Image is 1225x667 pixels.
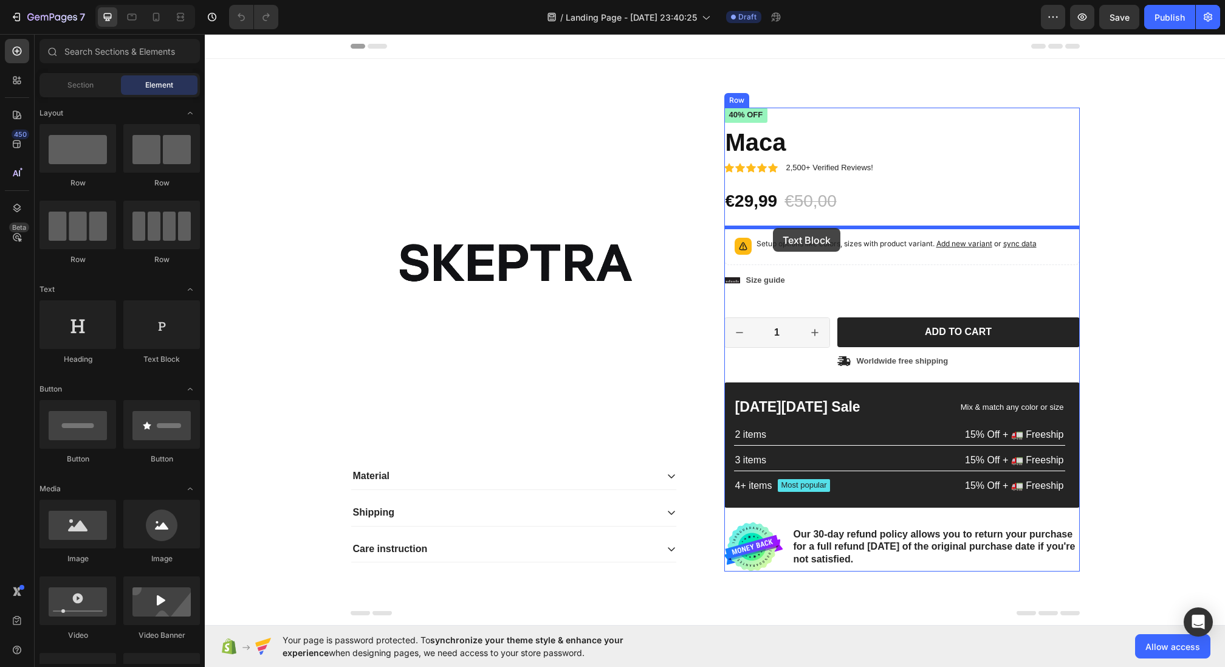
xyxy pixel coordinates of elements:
p: 7 [80,10,85,24]
button: 7 [5,5,91,29]
div: Text Block [123,354,200,365]
div: Button [39,454,116,465]
div: Video [39,630,116,641]
span: Your page is password protected. To when designing pages, we need access to your store password. [283,634,671,659]
div: Button [123,454,200,465]
div: Publish [1155,11,1185,24]
span: Toggle open [180,379,200,399]
div: Row [39,178,116,188]
div: Row [123,254,200,265]
span: / [560,11,563,24]
button: Publish [1144,5,1195,29]
div: Heading [39,354,116,365]
div: Open Intercom Messenger [1184,607,1213,637]
span: Media [39,483,61,494]
span: Toggle open [180,479,200,499]
iframe: Design area [205,34,1225,626]
span: Landing Page - [DATE] 23:40:25 [566,11,697,24]
span: Section [67,80,94,91]
span: Draft [738,12,757,22]
div: Image [123,553,200,564]
span: Text [39,284,55,295]
span: synchronize your theme style & enhance your experience [283,635,623,658]
div: Row [39,254,116,265]
input: Search Sections & Elements [39,39,200,63]
div: Undo/Redo [229,5,278,29]
div: 450 [12,130,29,139]
span: Layout [39,108,63,119]
div: Row [123,178,200,188]
span: Toggle open [180,103,200,123]
span: Button [39,384,62,395]
span: Allow access [1145,640,1200,653]
div: Beta [9,223,29,232]
button: Save [1099,5,1139,29]
span: Element [145,80,173,91]
div: Video Banner [123,630,200,641]
span: Toggle open [180,280,200,299]
span: Save [1110,12,1130,22]
button: Allow access [1135,634,1210,658]
div: Image [39,553,116,564]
